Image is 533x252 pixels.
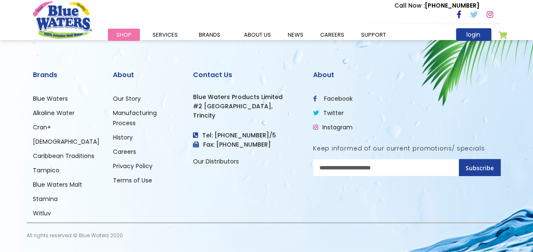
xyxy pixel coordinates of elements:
p: All rights reserved © Blue Waters 2020 [27,223,123,248]
h3: Fax: [PHONE_NUMBER] [193,141,300,148]
h2: About [313,71,501,79]
a: News [279,29,312,41]
a: Stamina [33,195,58,203]
a: Blue Waters [33,94,68,103]
h3: Trincity [193,112,300,119]
a: Blue Waters Malt [33,180,82,189]
h2: About [113,71,180,79]
h2: Contact Us [193,71,300,79]
a: Our Story [113,94,141,103]
span: Call Now : [394,1,425,10]
span: Subscribe [466,164,494,172]
a: Privacy Policy [113,162,153,170]
a: facebook [313,94,353,103]
a: Cran+ [33,123,51,131]
a: Our Distributors [193,157,239,166]
a: login [456,28,491,41]
p: [PHONE_NUMBER] [394,1,479,10]
h3: Blue Waters Products Limited [193,94,300,101]
a: Instagram [313,123,353,131]
a: Alkaline Water [33,109,75,117]
button: Subscribe [459,159,501,176]
a: History [113,133,133,142]
h4: Tel: [PHONE_NUMBER]/5 [193,132,300,139]
a: store logo [33,1,92,38]
a: [DEMOGRAPHIC_DATA] [33,137,99,146]
a: support [353,29,394,41]
a: twitter [313,109,344,117]
a: Manufacturing Process [113,109,157,127]
span: Services [153,31,178,39]
h3: #2 [GEOGRAPHIC_DATA], [193,103,300,110]
a: Caribbean Traditions [33,152,94,160]
a: Tampico [33,166,59,174]
h5: Keep informed of our current promotions/ specials [313,145,501,152]
span: Brands [199,31,220,39]
a: about us [236,29,279,41]
h2: Brands [33,71,100,79]
a: Terms of Use [113,176,152,185]
a: careers [312,29,353,41]
a: Careers [113,147,136,156]
span: Shop [116,31,131,39]
a: Witluv [33,209,51,217]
